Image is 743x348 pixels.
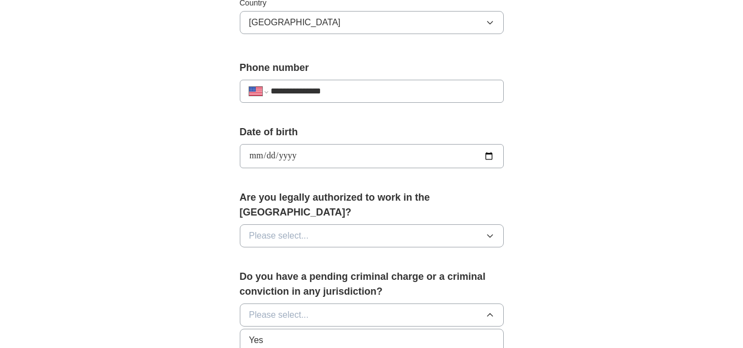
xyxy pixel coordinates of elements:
[249,229,309,242] span: Please select...
[240,224,504,247] button: Please select...
[240,60,504,75] label: Phone number
[249,16,341,29] span: [GEOGRAPHIC_DATA]
[240,269,504,299] label: Do you have a pending criminal charge or a criminal conviction in any jurisdiction?
[249,334,263,347] span: Yes
[240,303,504,327] button: Please select...
[240,125,504,140] label: Date of birth
[240,11,504,34] button: [GEOGRAPHIC_DATA]
[240,190,504,220] label: Are you legally authorized to work in the [GEOGRAPHIC_DATA]?
[249,308,309,322] span: Please select...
